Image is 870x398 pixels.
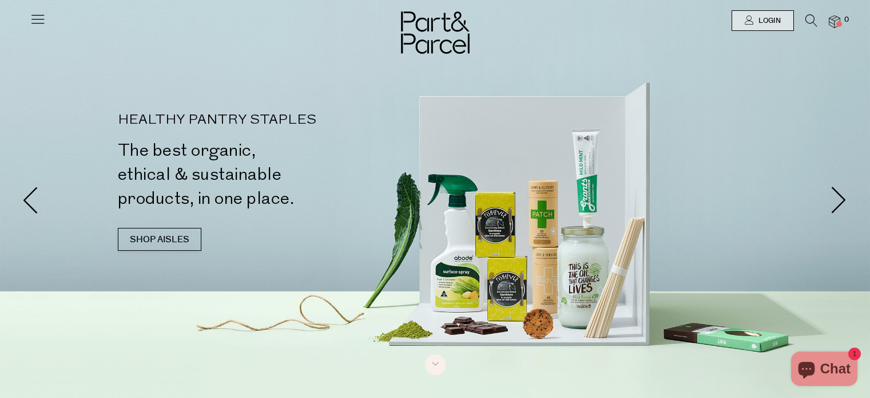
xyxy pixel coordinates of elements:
[756,16,781,26] span: Login
[829,15,840,27] a: 0
[841,15,852,25] span: 0
[118,113,440,127] p: HEALTHY PANTRY STAPLES
[118,228,201,251] a: SHOP AISLES
[732,10,794,31] a: Login
[788,352,861,389] inbox-online-store-chat: Shopify online store chat
[118,139,440,211] h2: The best organic, ethical & sustainable products, in one place.
[401,11,470,54] img: Part&Parcel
